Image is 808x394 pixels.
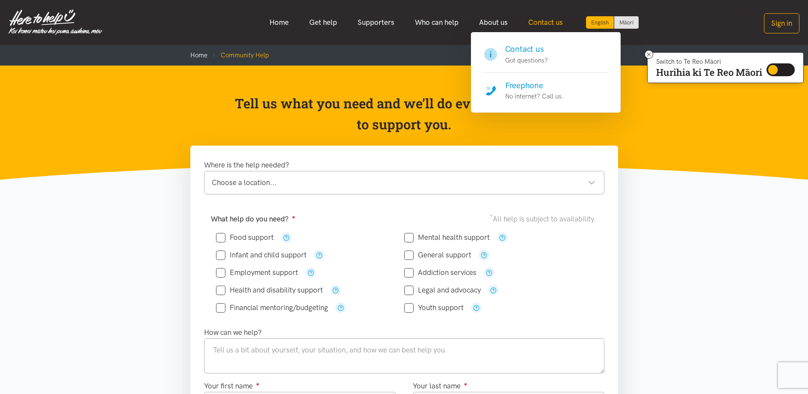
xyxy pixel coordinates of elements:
[404,251,471,259] label: General support
[216,234,274,241] label: Food support
[234,93,574,135] p: Tell us what you need and we’ll do everything we can to support you.
[656,59,762,64] p: Switch to Te Reo Māori
[216,287,323,294] label: Health and disability support
[764,13,799,33] button: Sign in
[404,287,481,294] label: Legal and advocacy
[204,327,262,338] label: How can we help?
[505,55,548,66] p: Got questions?
[204,159,289,171] label: Where is the help needed?
[404,269,477,276] label: Addiction services
[259,13,299,32] a: Home
[256,381,260,387] sup: ●
[505,91,564,101] p: No internet? Call us.
[483,73,609,102] a: Freephone No internet? Call us.
[212,177,595,188] div: Choose a location...
[207,50,269,60] li: Community Help
[471,32,621,113] div: Contact us
[190,51,207,59] a: Home
[586,16,614,29] div: Current language
[656,69,762,76] p: Hurihia ki Te Reo Māori
[405,13,469,32] a: Who can help
[404,234,490,241] label: Mental health support
[505,80,564,92] h4: Freephone
[216,269,298,276] label: Employment support
[518,13,573,32] a: Contact us
[464,381,468,387] sup: ●
[404,304,464,311] label: Youth support
[483,43,609,73] a: Contact us Got questions?
[204,380,260,392] label: Your first name
[216,304,328,311] label: Financial mentoring/budgeting
[469,13,518,32] a: About us
[292,214,296,220] sup: ●
[211,213,296,225] label: What help do you need?
[505,43,548,55] h4: Contact us
[347,13,405,32] a: Supporters
[216,251,307,259] label: Infant and child support
[299,13,347,32] a: Get help
[9,9,102,35] img: Home
[490,213,598,225] div: All help is subject to availability
[614,16,639,29] a: Switch to Te Reo Māori
[586,16,639,29] div: Language toggle
[413,380,468,392] label: Your last name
